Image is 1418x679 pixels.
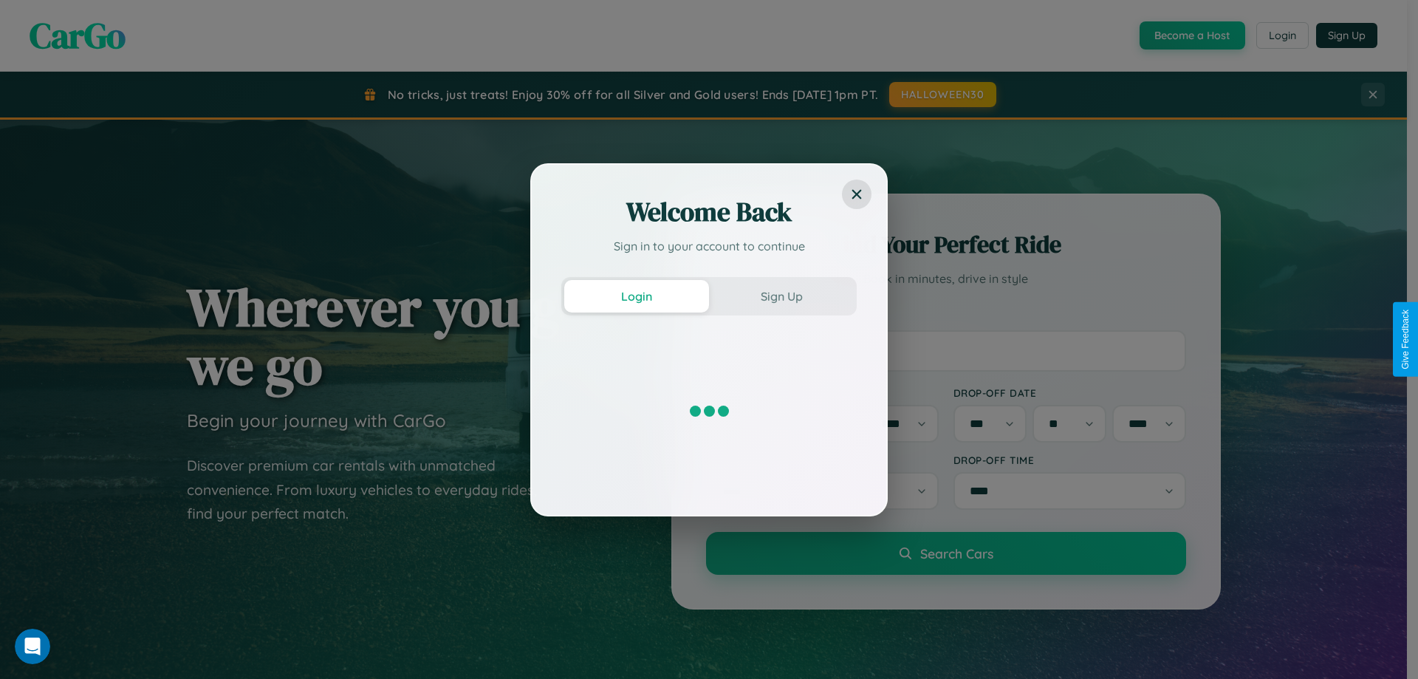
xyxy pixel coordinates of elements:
button: Sign Up [709,280,854,313]
div: Give Feedback [1400,310,1411,369]
p: Sign in to your account to continue [561,237,857,255]
h2: Welcome Back [561,194,857,230]
button: Login [564,280,709,313]
iframe: Intercom live chat [15,629,50,664]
